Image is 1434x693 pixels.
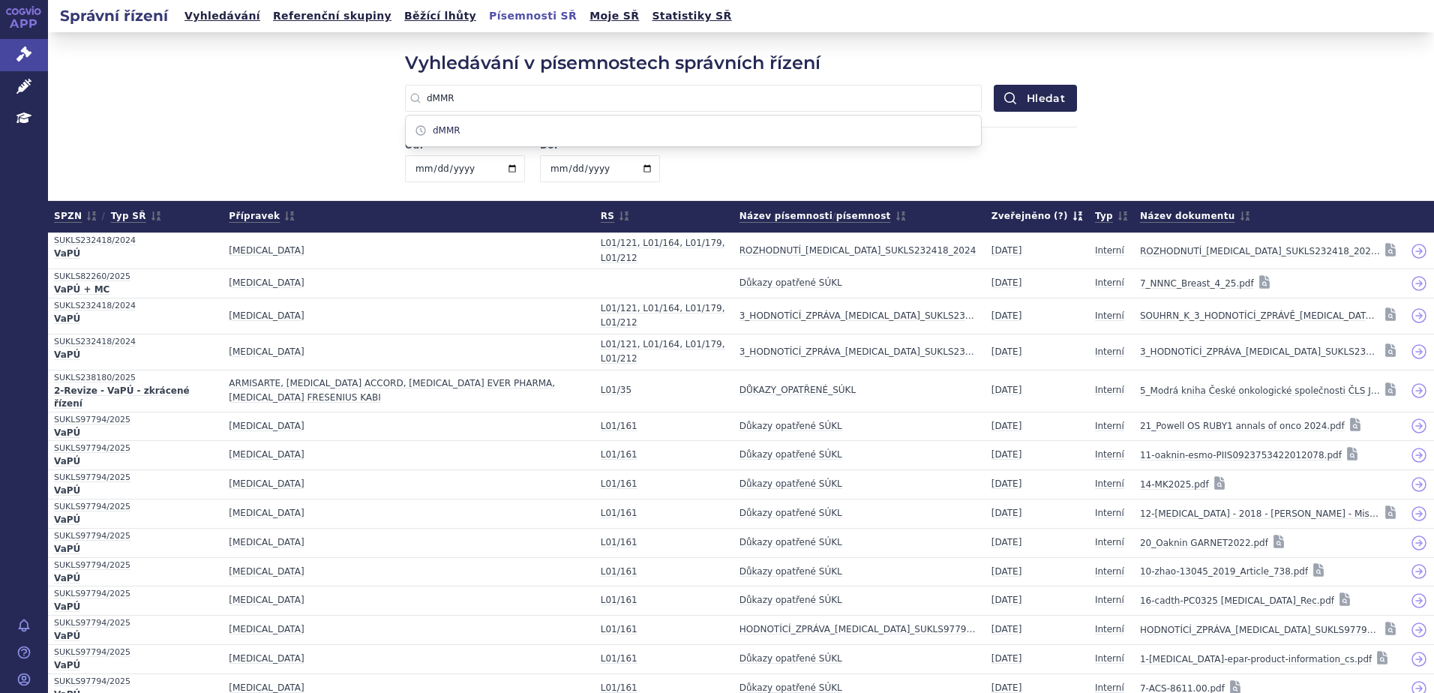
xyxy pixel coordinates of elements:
[991,449,1022,460] span: [DATE]
[739,445,842,466] a: Důkazy opatřené SÚKL
[54,412,217,427] a: SUKLS97794/2025
[1095,207,1128,226] a: Typ
[739,474,842,495] a: Důkazy opatřené SÚKL
[1095,649,1124,670] a: Interní
[1095,445,1124,466] a: Interní
[54,645,217,659] a: SUKLS97794/2025
[1095,653,1124,664] span: Interní
[991,562,1022,583] a: [DATE]
[739,416,842,437] a: Důkazy opatřené SÚKL
[484,6,581,26] a: Písemnosti SŘ
[1140,590,1334,611] a: 16-cadth-PC0325 [MEDICAL_DATA]_Rec.pdf
[739,342,979,363] a: 3_HODNOTÍCÍ_ZPRÁVA_[MEDICAL_DATA]_SUKLS232418_2024
[601,238,725,263] span: L01/121, L01/164, L01/179, L01/212
[991,474,1022,495] a: [DATE]
[54,484,217,499] a: VaPÚ
[229,241,304,262] a: [MEDICAL_DATA]
[268,6,396,26] a: Referenční skupiny
[739,619,979,640] a: HODNOTÍCÍ_ZPRÁVA_[MEDICAL_DATA]_SUKLS97794_2025
[991,306,1022,327] a: [DATE]
[229,624,304,634] span: JEMPERLI
[991,346,1022,357] span: [DATE]
[991,385,1022,395] span: [DATE]
[54,572,217,586] strong: VaPÚ
[229,445,304,466] a: [MEDICAL_DATA]
[991,595,1022,605] span: [DATE]
[991,566,1022,577] span: [DATE]
[991,416,1022,437] a: [DATE]
[229,342,304,363] a: [MEDICAL_DATA]
[739,506,842,521] strong: Důkazy opatřené SÚKL
[991,207,1083,226] span: Zveřejněno
[1095,562,1124,583] a: Interní
[601,619,637,640] a: L01/161
[229,503,304,524] a: [MEDICAL_DATA]
[601,566,637,577] span: L01/161
[54,630,217,644] strong: VaPÚ
[601,380,631,401] a: L01/35
[601,449,637,460] span: L01/161
[54,674,217,688] a: SUKLS97794/2025
[1095,380,1124,401] a: Interní
[54,313,217,327] a: VaPÚ
[991,380,1022,401] a: [DATE]
[1140,649,1372,670] a: 1-[MEDICAL_DATA]-epar-product-information_cs.pdf
[229,421,304,431] span: JEMPERLI
[739,565,842,580] strong: Důkazy opatřené SÚKL
[601,653,637,664] span: L01/161
[54,543,217,557] a: VaPÚ
[229,449,304,460] span: JEMPERLI
[54,233,217,247] a: SUKLS232418/2024
[229,207,295,226] span: Přípravek
[739,477,842,492] strong: Důkazy opatřené SÚKL
[400,6,481,26] a: Běžící lhůty
[1095,503,1124,524] a: Interní
[54,659,217,673] strong: VaPÚ
[229,619,304,640] a: [MEDICAL_DATA]
[54,298,217,313] a: SUKLS232418/2024
[739,244,976,259] strong: ROZHODNUTÍ_[MEDICAL_DATA]_SUKLS232418_2024
[601,508,637,518] span: L01/161
[54,470,217,484] span: SUKLS97794/2025
[405,50,1077,76] h2: Vyhledávání v písemnostech správních řízení
[54,558,217,572] a: SUKLS97794/2025
[601,207,629,226] a: RS
[739,383,856,398] strong: DŮKAZY_OPATŘENÉ_SÚKL
[991,590,1022,611] a: [DATE]
[54,207,97,226] a: SPZN
[54,370,217,385] a: SUKLS238180/2025
[229,310,304,321] span: KEYTRUDA
[601,421,637,431] span: L01/161
[229,373,588,409] a: ARMISARTE, [MEDICAL_DATA] ACCORD, [MEDICAL_DATA] EVER PHARMA, [MEDICAL_DATA] FRESENIUS KABI
[229,537,304,547] span: JEMPERLI
[991,273,1022,294] a: [DATE]
[229,566,304,577] span: JEMPERLI
[229,245,304,256] span: KEYTRUDA
[111,207,161,226] a: Typ SŘ
[54,283,217,298] a: VaPÚ + MC
[229,306,304,327] a: [MEDICAL_DATA]
[54,441,217,455] span: SUKLS97794/2025
[54,601,217,615] a: VaPÚ
[1140,619,1380,640] a: HODNOTÍCÍ_ZPRÁVA_[MEDICAL_DATA]_SUKLS97794_2025.pdf
[739,649,842,670] a: Důkazy opatřené SÚKL
[54,385,217,412] strong: 2-Revize - VaPÚ - zkrácené řízení
[991,503,1022,524] a: [DATE]
[406,118,981,143] li: dMMR
[229,474,304,495] a: [MEDICAL_DATA]
[97,210,110,223] span: /
[991,245,1022,256] span: [DATE]
[229,595,304,605] span: JEMPERLI
[1140,445,1342,466] a: 11-oaknin-esmo-PIIS0923753422012078.pdf
[601,334,727,370] a: L01/121, L01/164, L01/179, L01/212
[739,345,979,360] strong: 3_HODNOTÍCÍ_ZPRÁVA_[MEDICAL_DATA]_SUKLS232418_2024
[991,478,1022,489] span: [DATE]
[739,309,979,324] strong: 3_HODNOTÍCÍ_ZPRÁVA_[MEDICAL_DATA]_SUKLS232418_2024
[601,478,637,489] span: L01/161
